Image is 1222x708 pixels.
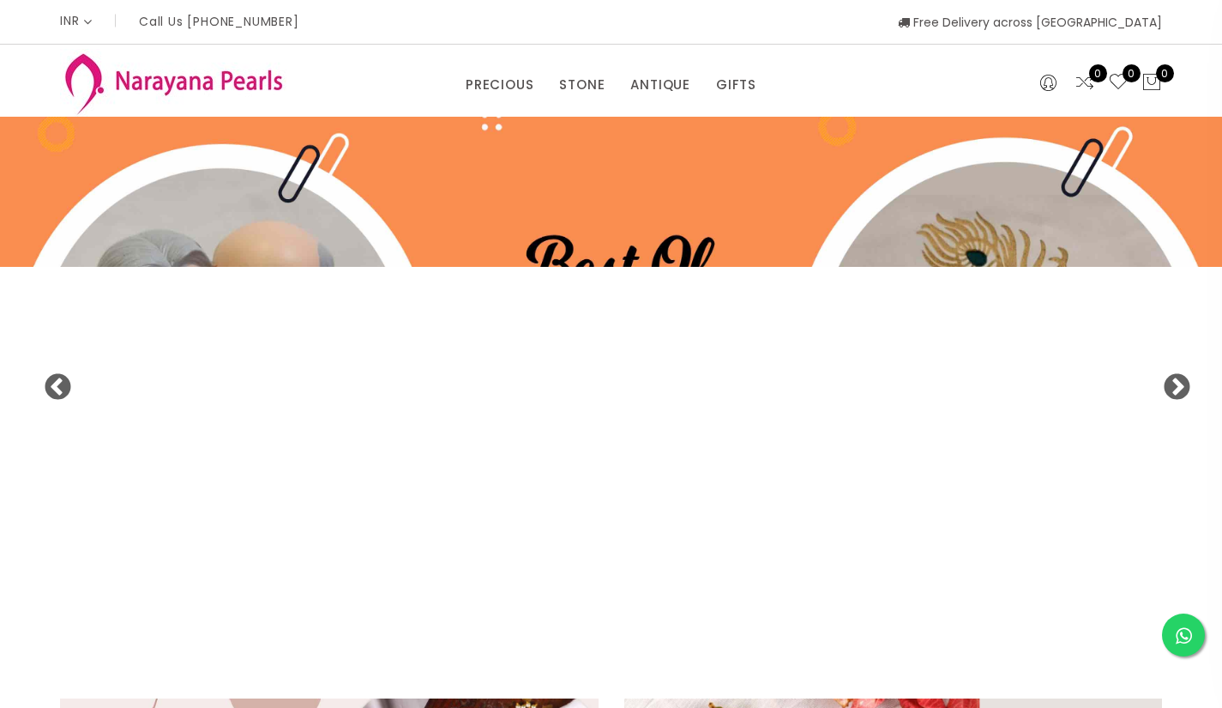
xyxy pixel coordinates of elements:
[1123,64,1141,82] span: 0
[1156,64,1174,82] span: 0
[1108,72,1129,94] a: 0
[1141,72,1162,94] button: 0
[466,72,533,98] a: PRECIOUS
[43,373,60,390] button: Previous
[716,72,756,98] a: GIFTS
[559,72,605,98] a: STONE
[630,72,690,98] a: ANTIQUE
[898,14,1162,31] span: Free Delivery across [GEOGRAPHIC_DATA]
[1075,72,1095,94] a: 0
[1162,373,1179,390] button: Next
[139,15,299,27] p: Call Us [PHONE_NUMBER]
[1089,64,1107,82] span: 0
